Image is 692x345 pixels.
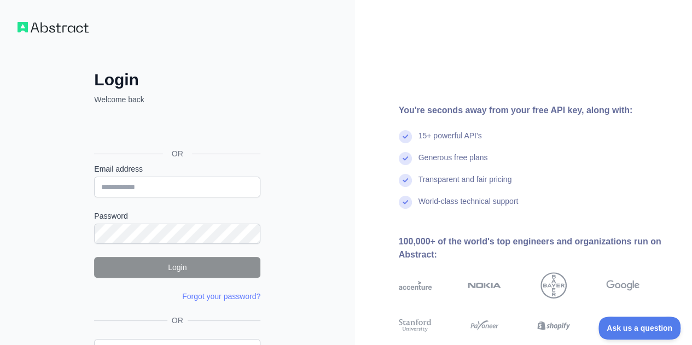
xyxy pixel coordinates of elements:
img: check mark [399,196,412,209]
img: accenture [399,272,432,299]
div: Generous free plans [418,152,488,174]
img: check mark [399,152,412,165]
h2: Login [94,70,260,90]
div: 15+ powerful API's [418,130,482,152]
img: stanford university [399,317,432,334]
span: OR [163,148,192,159]
label: Email address [94,163,260,174]
div: World-class technical support [418,196,519,218]
label: Password [94,210,260,221]
iframe: Toggle Customer Support [598,317,681,340]
div: Transparent and fair pricing [418,174,512,196]
p: Welcome back [94,94,260,105]
div: 100,000+ of the world's top engineers and organizations run on Abstract: [399,235,675,261]
img: shopify [537,317,571,334]
img: check mark [399,174,412,187]
img: google [606,272,639,299]
div: You're seconds away from your free API key, along with: [399,104,675,117]
img: Workflow [18,22,89,33]
span: OR [167,315,188,326]
a: Forgot your password? [182,292,260,301]
img: bayer [540,272,567,299]
img: check mark [399,130,412,143]
button: Login [94,257,260,278]
iframe: To enrich screen reader interactions, please activate Accessibility in Grammarly extension settings [89,117,264,141]
img: payoneer [468,317,501,334]
img: nokia [468,272,501,299]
